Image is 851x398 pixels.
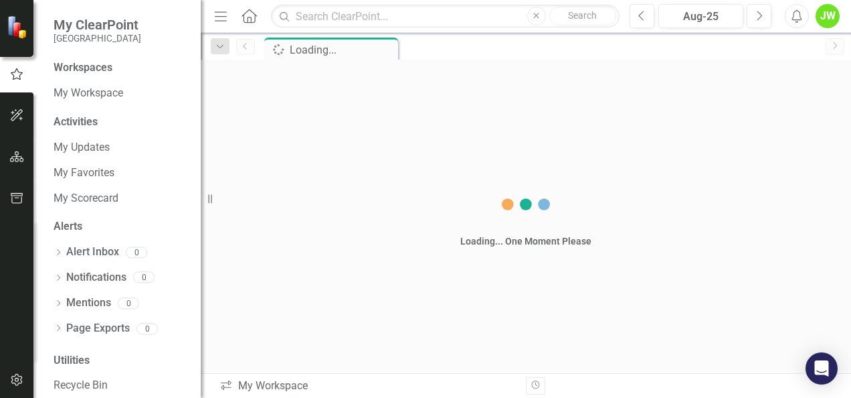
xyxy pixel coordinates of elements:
[658,4,743,28] button: Aug-25
[126,247,147,258] div: 0
[54,140,187,155] a: My Updates
[54,191,187,206] a: My Scorecard
[219,379,516,394] div: My Workspace
[66,321,130,336] a: Page Exports
[54,353,187,369] div: Utilities
[816,4,840,28] button: JW
[54,86,187,101] a: My Workspace
[66,245,119,260] a: Alert Inbox
[54,17,141,33] span: My ClearPoint
[54,165,187,181] a: My Favorites
[118,297,139,309] div: 0
[7,15,30,39] img: ClearPoint Strategy
[54,378,187,393] a: Recycle Bin
[54,219,187,235] div: Alerts
[806,352,838,385] div: Open Intercom Messenger
[66,295,111,311] a: Mentions
[290,42,395,58] div: Loading...
[54,115,187,130] div: Activities
[271,5,620,28] input: Search ClearPoint...
[136,323,158,334] div: 0
[568,10,597,21] span: Search
[460,235,591,248] div: Loading... One Moment Please
[549,7,616,25] button: Search
[54,60,112,76] div: Workspaces
[663,9,739,25] div: Aug-25
[54,33,141,44] small: [GEOGRAPHIC_DATA]
[66,270,126,285] a: Notifications
[133,272,155,283] div: 0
